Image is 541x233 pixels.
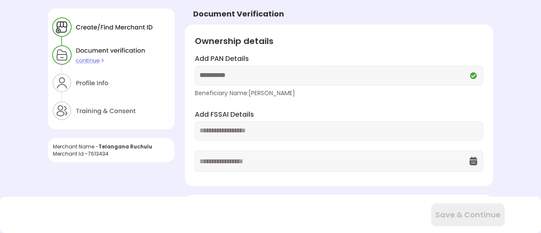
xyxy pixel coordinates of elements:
[195,89,483,97] div: Beneficiary Name: [PERSON_NAME]
[98,143,152,150] span: Telangana Ruchulu
[195,54,483,64] label: Add PAN Details
[193,8,284,19] div: Document Verification
[195,110,483,120] label: Add FSSAI Details
[195,35,483,47] div: Ownership details
[53,143,169,150] div: Merchant Name -
[431,203,505,226] button: Save & Continue
[48,8,175,129] img: xZtaNGYO7ZEa_Y6BGN0jBbY4tz3zD8CMWGtK9DYT203r_wSWJgC64uaYzQv0p6I5U3yzNyQZ90jnSGEji8ItH6xpax9JibOI_...
[468,156,478,166] img: OcXK764TI_dg1n3pJKAFuNcYfYqBKGvmbXteblFrPew4KBASBbPUoKPFDRZzLe5z5khKOkBCrBseVNl8W_Mqhk0wgJF92Dyy9...
[53,150,169,157] div: Merchant Id - 7613434
[468,71,478,81] img: Q2VREkDUCX-Nh97kZdnvclHTixewBtwTiuomQU4ttMKm5pUNxe9W_NURYrLCGq_Mmv0UDstOKswiepyQhkhj-wqMpwXa6YfHU...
